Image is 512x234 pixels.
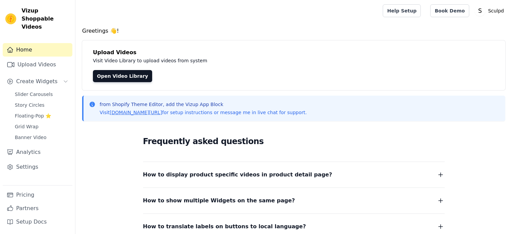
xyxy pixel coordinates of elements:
[16,77,58,86] span: Create Widgets
[110,110,162,115] a: [DOMAIN_NAME][URL]
[15,134,46,141] span: Banner Video
[15,123,38,130] span: Grid Wrap
[3,58,72,71] a: Upload Videos
[3,202,72,215] a: Partners
[485,5,507,17] p: Sculpd
[22,7,70,31] span: Vizup Shoppable Videos
[3,43,72,57] a: Home
[3,188,72,202] a: Pricing
[15,102,44,108] span: Story Circles
[100,101,307,108] p: from Shopify Theme Editor, add the Vizup App Block
[143,170,332,179] span: How to display product specific videos in product detail page?
[143,222,306,231] span: How to translate labels on buttons to local language?
[100,109,307,116] p: Visit for setup instructions or message me in live chat for support.
[143,196,445,205] button: How to show multiple Widgets on the same page?
[383,4,421,17] a: Help Setup
[11,111,72,121] a: Floating-Pop ⭐
[15,112,51,119] span: Floating-Pop ⭐
[475,5,507,17] button: S Sculpd
[3,215,72,229] a: Setup Docs
[3,75,72,88] button: Create Widgets
[15,91,53,98] span: Slider Carousels
[143,196,295,205] span: How to show multiple Widgets on the same page?
[430,4,469,17] a: Book Demo
[93,48,494,57] h4: Upload Videos
[143,170,445,179] button: How to display product specific videos in product detail page?
[11,122,72,131] a: Grid Wrap
[93,70,152,82] a: Open Video Library
[11,133,72,142] a: Banner Video
[93,57,395,65] p: Visit Video Library to upload videos from system
[82,27,505,35] h4: Greetings 👋!
[11,100,72,110] a: Story Circles
[478,7,482,14] text: S
[3,160,72,174] a: Settings
[5,13,16,24] img: Vizup
[3,145,72,159] a: Analytics
[11,90,72,99] a: Slider Carousels
[143,135,445,148] h2: Frequently asked questions
[143,222,445,231] button: How to translate labels on buttons to local language?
